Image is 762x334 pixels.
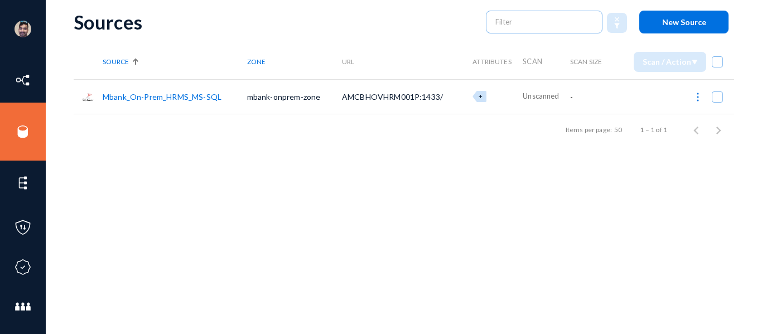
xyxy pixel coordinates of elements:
[662,17,706,27] span: New Source
[472,57,512,66] span: Attributes
[15,259,31,275] img: icon-compliance.svg
[570,79,611,114] td: -
[82,91,94,103] img: sqlserver.png
[692,91,703,103] img: icon-more.svg
[342,92,443,101] span: AMCBHOVHRM001P:1433/
[614,125,622,135] div: 50
[523,57,542,66] span: Scan
[640,125,667,135] div: 1 – 1 of 1
[15,298,31,315] img: icon-members.svg
[523,91,559,100] span: Unscanned
[479,93,483,100] span: +
[74,11,475,33] div: Sources
[15,72,31,89] img: icon-inventory.svg
[15,123,31,140] img: icon-sources.svg
[103,57,247,66] div: Source
[247,57,266,66] span: Zone
[247,57,342,66] div: Zone
[639,11,729,33] button: New Source
[570,57,602,66] span: Scan Size
[495,13,594,30] input: Filter
[566,125,612,135] div: Items per page:
[342,57,354,66] span: URL
[685,119,707,141] button: Previous page
[707,119,730,141] button: Next page
[15,21,31,37] img: ACg8ocK1ZkZ6gbMmCU1AeqPIsBvrTWeY1xNXvgxNjkUXxjcqAiPEIvU=s96-c
[103,92,221,101] a: Mbank_On-Prem_HRMS_MS-SQL
[247,79,342,114] td: mbank-onprem-zone
[103,57,129,66] span: Source
[15,219,31,236] img: icon-policies.svg
[15,175,31,191] img: icon-elements.svg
